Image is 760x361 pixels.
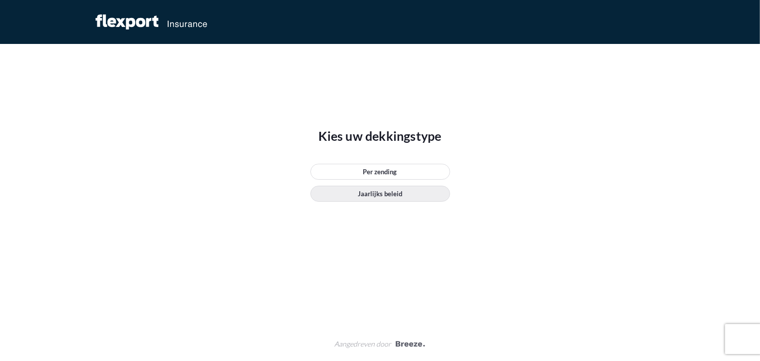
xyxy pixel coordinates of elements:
[310,186,450,202] a: Jaarlijks beleid
[363,168,397,176] font: Per zending
[310,164,450,180] a: Per zending
[319,128,442,143] font: Kies uw dekkingstype
[358,190,402,198] font: Jaarlijks beleid
[335,340,392,348] font: Aangedreven door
